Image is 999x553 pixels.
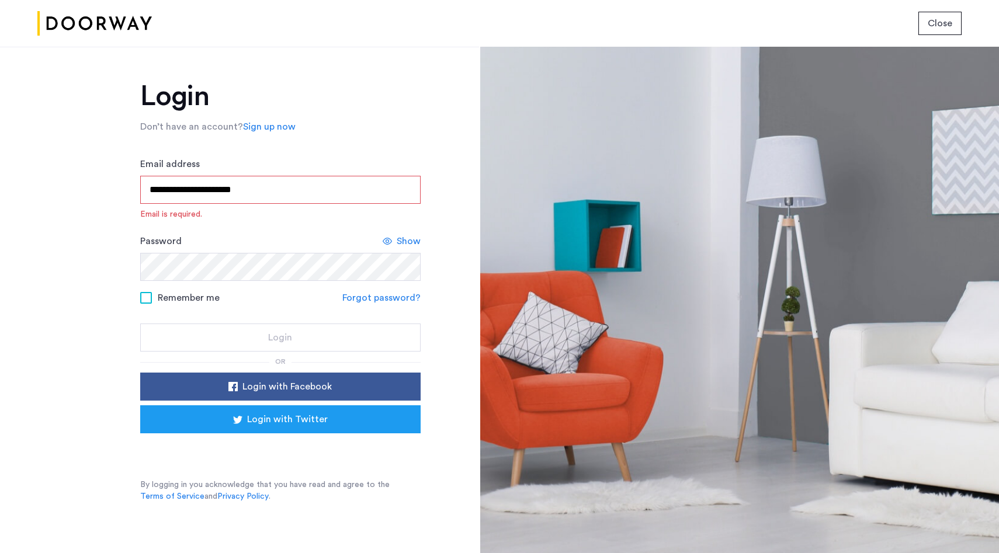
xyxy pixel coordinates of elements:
[397,234,421,248] span: Show
[140,234,182,248] label: Password
[140,405,421,433] button: button
[140,208,421,220] span: Email is required.
[37,2,152,46] img: logo
[342,291,421,305] a: Forgot password?
[242,380,332,394] span: Login with Facebook
[918,12,962,35] button: button
[140,491,204,502] a: Terms of Service
[158,437,403,462] iframe: Sign in with Google Button
[928,16,952,30] span: Close
[140,82,421,110] h1: Login
[140,373,421,401] button: button
[247,412,328,426] span: Login with Twitter
[140,157,200,171] label: Email address
[140,122,243,131] span: Don’t have an account?
[140,479,421,502] p: By logging in you acknowledge that you have read and agree to the and .
[243,120,296,134] a: Sign up now
[268,331,292,345] span: Login
[275,358,286,365] span: or
[217,491,269,502] a: Privacy Policy
[158,291,220,305] span: Remember me
[140,324,421,352] button: button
